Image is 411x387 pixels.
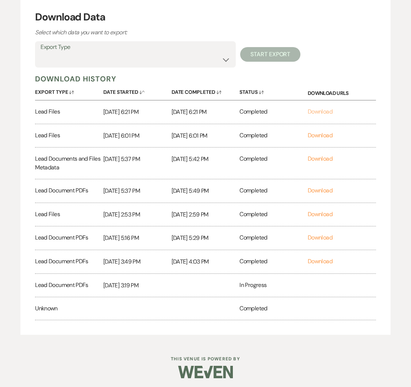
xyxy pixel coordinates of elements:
[240,47,300,62] button: Start Export
[35,9,376,25] h3: Download Data
[308,257,333,265] a: Download
[172,154,240,164] p: [DATE] 5:42 PM
[103,131,172,141] p: [DATE] 6:01 PM
[239,250,308,273] div: Completed
[308,210,333,218] a: Download
[172,131,240,141] p: [DATE] 6:01 PM
[172,257,240,267] p: [DATE] 4:03 PM
[308,131,333,139] a: Download
[178,359,233,385] img: Weven Logo
[239,297,308,320] div: Completed
[239,84,308,98] button: Status
[172,186,240,196] p: [DATE] 5:49 PM
[103,233,172,243] p: [DATE] 5:16 PM
[35,226,103,250] div: Lead Document PDFs
[103,257,172,267] p: [DATE] 3:49 PM
[308,84,376,100] div: Download URLs
[172,210,240,219] p: [DATE] 2:59 PM
[35,124,103,147] div: Lead Files
[103,154,172,164] p: [DATE] 5:37 PM
[239,274,308,297] div: In Progress
[35,28,291,37] p: Select which data you want to export:
[239,124,308,147] div: Completed
[308,187,333,194] a: Download
[172,233,240,243] p: [DATE] 5:29 PM
[35,250,103,273] div: Lead Document PDFs
[35,203,103,226] div: Lead Files
[308,108,333,115] a: Download
[172,107,240,117] p: [DATE] 6:21 PM
[239,203,308,226] div: Completed
[35,147,103,179] div: Lead Documents and Files Metadata
[103,84,172,98] button: Date Started
[239,226,308,250] div: Completed
[103,186,172,196] p: [DATE] 5:37 PM
[239,100,308,124] div: Completed
[239,179,308,203] div: Completed
[35,179,103,203] div: Lead Document PDFs
[35,84,103,98] button: Export Type
[41,42,230,53] label: Export Type
[35,74,376,84] h5: Download History
[103,107,172,117] p: [DATE] 6:21 PM
[103,210,172,219] p: [DATE] 2:53 PM
[35,274,103,297] div: Lead Document PDFs
[35,100,103,124] div: Lead Files
[103,281,172,290] p: [DATE] 3:19 PM
[308,155,333,162] a: Download
[239,147,308,179] div: Completed
[172,84,240,98] button: Date Completed
[308,234,333,241] a: Download
[35,297,103,320] div: Unknown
